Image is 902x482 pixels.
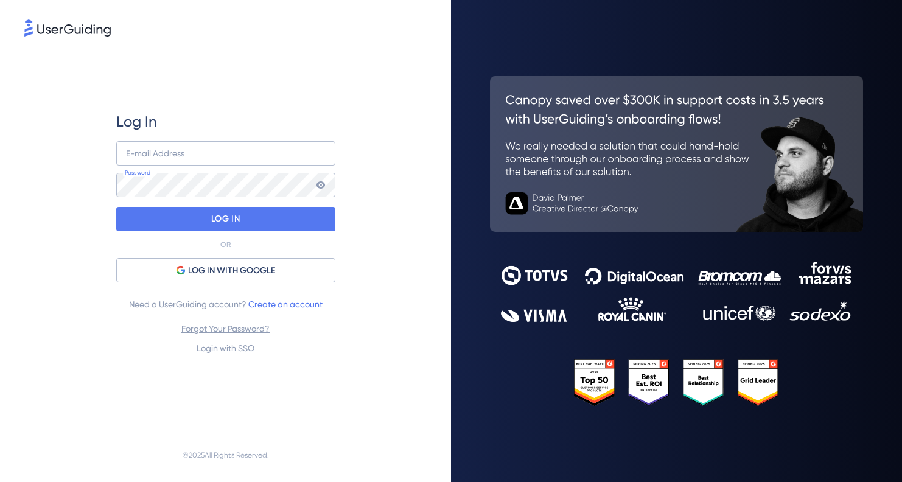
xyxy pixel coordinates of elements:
img: 26c0aa7c25a843aed4baddd2b5e0fa68.svg [490,76,863,232]
img: 8faab4ba6bc7696a72372aa768b0286c.svg [24,19,111,37]
span: Log In [116,112,157,131]
span: Need a UserGuiding account? [129,297,323,312]
p: LOG IN [211,209,240,229]
a: Login with SSO [197,343,254,353]
img: 9302ce2ac39453076f5bc0f2f2ca889b.svg [501,262,851,321]
p: OR [220,240,231,250]
a: Forgot Your Password? [181,324,270,334]
span: LOG IN WITH GOOGLE [188,264,275,278]
a: Create an account [248,299,323,309]
input: example@company.com [116,141,335,166]
span: © 2025 All Rights Reserved. [183,448,269,463]
img: 25303e33045975176eb484905ab012ff.svg [574,359,779,406]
